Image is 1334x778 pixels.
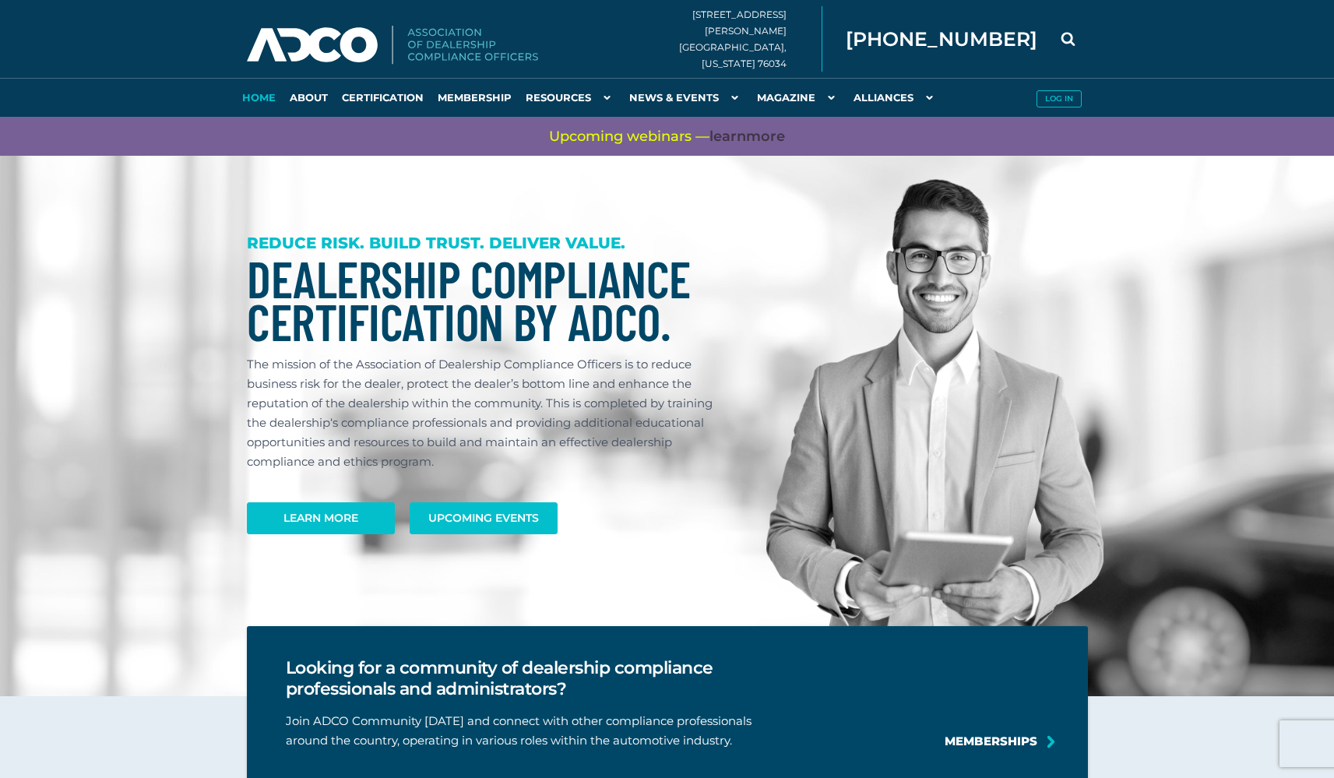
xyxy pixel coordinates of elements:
[235,78,283,117] a: Home
[431,78,519,117] a: Membership
[1030,78,1088,117] a: Log in
[549,127,785,146] span: Upcoming webinars —
[410,502,558,534] a: Upcoming Events
[283,78,335,117] a: About
[335,78,431,117] a: Certification
[766,179,1103,657] img: Dealership Compliance Professional
[247,26,538,65] img: Association of Dealership Compliance Officers logo
[622,78,750,117] a: News & Events
[1037,90,1082,107] button: Log in
[519,78,622,117] a: Resources
[247,354,728,471] p: The mission of the Association of Dealership Compliance Officers is to reduce business risk for t...
[847,78,945,117] a: Alliances
[679,6,822,72] div: [STREET_ADDRESS][PERSON_NAME] [GEOGRAPHIC_DATA], [US_STATE] 76034
[846,30,1037,49] span: [PHONE_NUMBER]
[247,234,728,253] h3: REDUCE RISK. BUILD TRUST. DELIVER VALUE.
[709,128,746,145] span: learn
[709,127,785,146] a: learnmore
[750,78,847,117] a: Magazine
[945,731,1037,751] a: Memberships
[247,257,728,343] h1: Dealership Compliance Certification by ADCO.
[286,711,808,750] p: Join ADCO Community [DATE] and connect with other compliance professionals around the country, op...
[247,502,395,534] a: Learn More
